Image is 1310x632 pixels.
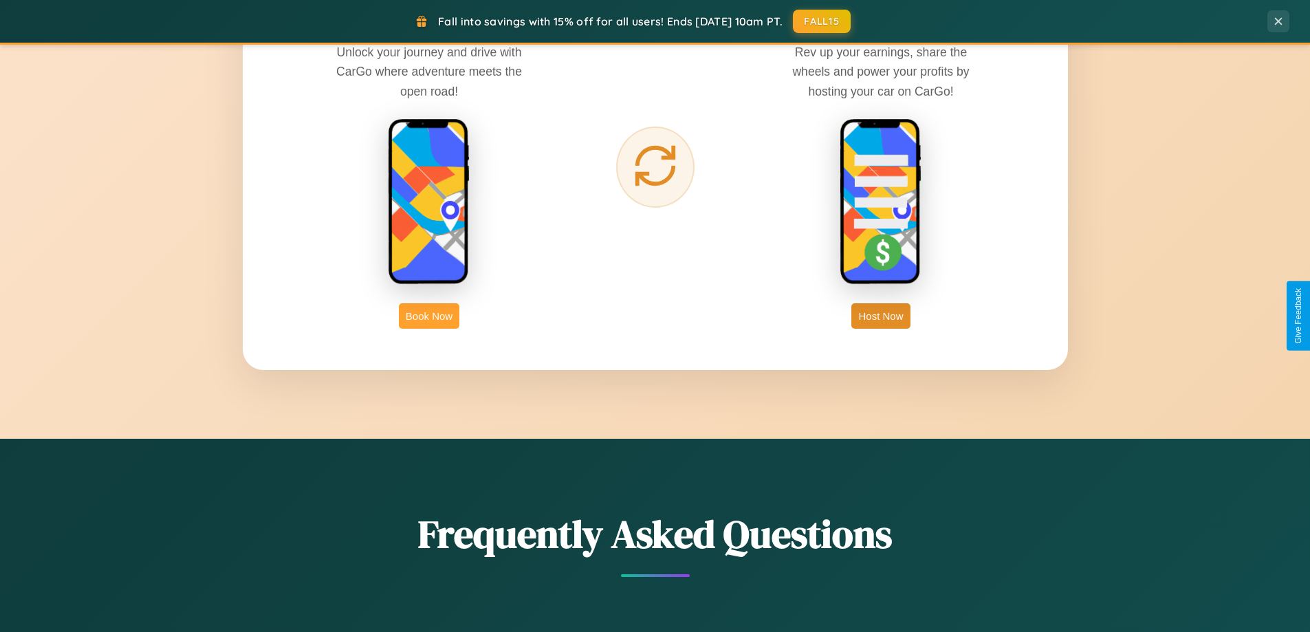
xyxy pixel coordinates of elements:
p: Unlock your journey and drive with CarGo where adventure meets the open road! [326,43,532,100]
img: host phone [840,118,922,286]
div: Give Feedback [1293,288,1303,344]
button: FALL15 [793,10,851,33]
span: Fall into savings with 15% off for all users! Ends [DATE] 10am PT. [438,14,783,28]
button: Book Now [399,303,459,329]
button: Host Now [851,303,910,329]
h2: Frequently Asked Questions [243,508,1068,560]
img: rent phone [388,118,470,286]
p: Rev up your earnings, share the wheels and power your profits by hosting your car on CarGo! [778,43,984,100]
